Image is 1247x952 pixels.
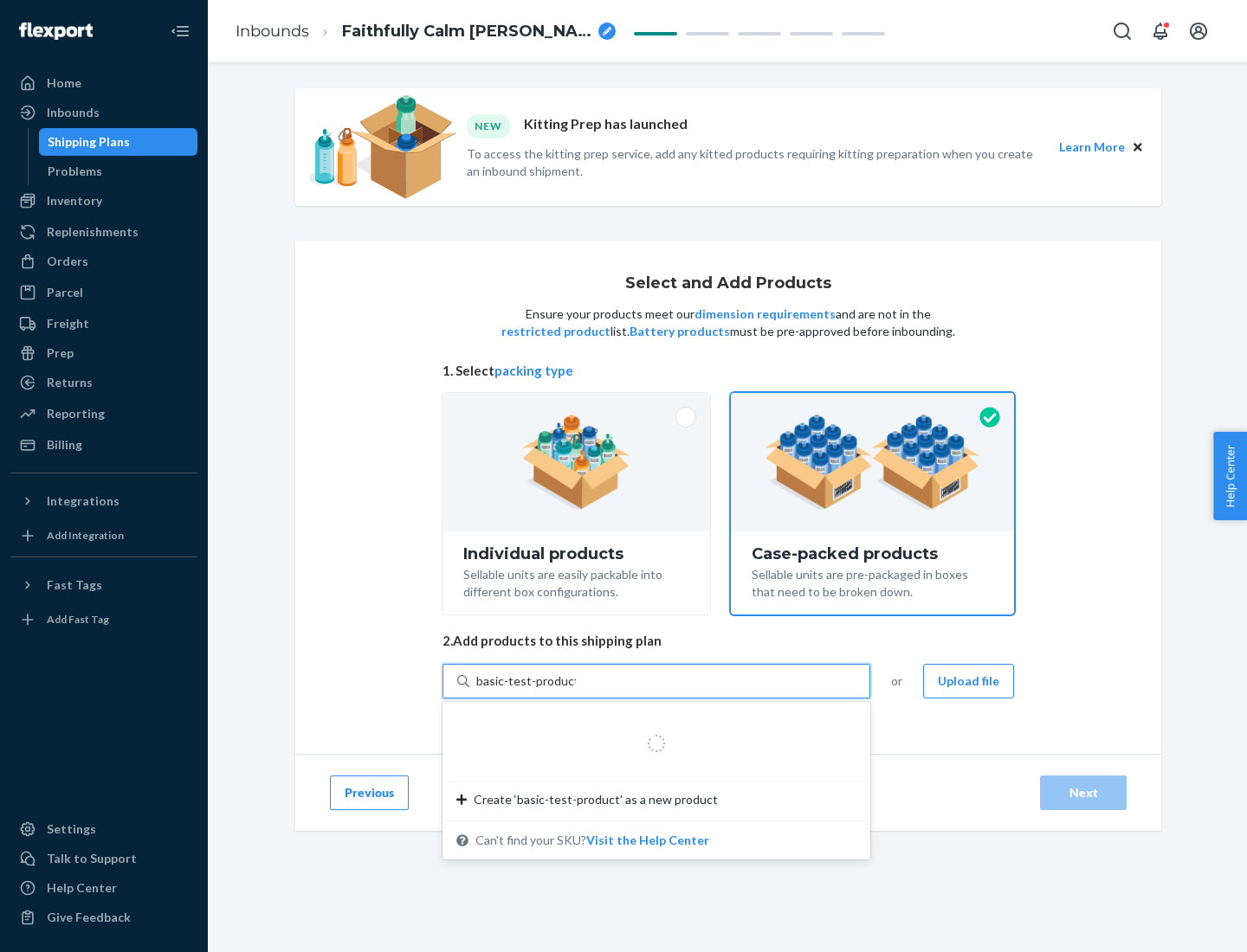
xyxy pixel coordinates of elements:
[47,253,88,270] div: Orders
[47,344,74,362] div: Prep
[1105,14,1140,48] button: Open Search Box
[48,163,102,180] div: Problems
[10,187,197,215] a: Inventory
[47,576,102,594] div: Fast Tags
[10,815,197,843] a: Settings
[47,492,120,510] div: Integrations
[443,362,1014,380] span: 1. Select
[222,6,630,57] ol: breadcrumbs
[47,405,105,422] div: Reporting
[501,323,611,340] button: restricted product
[476,672,576,690] input: Create ‘basic-test-product’ as a new productCan't find your SKU?Visit the Help Center
[10,369,197,396] a: Returns
[47,820,96,838] div: Settings
[923,664,1014,698] button: Upload file
[47,223,139,241] div: Replenishments
[48,133,130,151] div: Shipping Plans
[10,218,197,246] a: Replenishments
[752,545,993,563] div: Case-packed products
[10,522,197,550] a: Add Integration
[47,612,109,627] div: Add Fast Tag
[47,374,93,391] div: Returns
[752,563,993,601] div: Sellable units are pre-packaged in boxes that need to be broken down.
[47,74,81,92] div: Home
[47,879,117,897] div: Help Center
[1143,14,1178,48] button: Open notifications
[1055,784,1112,801] div: Next
[10,874,197,902] a: Help Center
[342,21,591,43] span: Faithfully Calm Partridge
[467,145,1043,180] p: To access the kitting prep service, add any kitted products requiring kitting preparation when yo...
[463,545,689,563] div: Individual products
[39,128,198,156] a: Shipping Plans
[891,672,902,690] span: or
[10,606,197,634] a: Add Fast Tag
[47,909,131,926] div: Give Feedback
[1181,14,1216,48] button: Open account menu
[1040,775,1127,810] button: Next
[586,832,709,849] button: Create ‘basic-test-product’ as a new productCan't find your SKU?
[47,192,102,209] div: Inventory
[10,279,197,306] a: Parcel
[524,114,688,138] p: Kitting Prep has launched
[10,310,197,338] a: Freight
[47,528,124,543] div: Add Integration
[10,400,197,428] a: Reporting
[1213,432,1247,520] button: Help Center
[47,315,89,332] div: Freight
[494,362,573,380] button: packing type
[10,69,197,97] a: Home
[39,158,198,185] a: Problems
[236,22,309,41] a: Inbounds
[47,436,82,453] div: Billing
[467,114,510,138] div: NEW
[330,775,409,810] button: Previous
[1128,138,1147,157] button: Close
[10,571,197,599] button: Fast Tags
[47,104,100,121] div: Inbounds
[522,415,630,510] img: individual-pack.facf35554cb0f1810c75b2bd6df2d64e.png
[10,248,197,275] a: Orders
[10,845,197,872] a: Talk to Support
[10,339,197,367] a: Prep
[1059,138,1125,157] button: Learn More
[765,415,980,510] img: case-pack.59cecea509d18c883b923b81aeac6d0b.png
[10,431,197,459] a: Billing
[10,99,197,126] a: Inbounds
[47,850,137,867] div: Talk to Support
[19,23,93,40] img: Flexport logo
[10,904,197,931] button: Give Feedback
[443,632,1014,650] span: 2. Add products to this shipping plan
[47,284,83,301] div: Parcel
[695,306,836,323] button: dimension requirements
[463,563,689,601] div: Sellable units are easily packable into different box configurations.
[10,487,197,515] button: Integrations
[630,323,730,340] button: Battery products
[625,275,831,293] h1: Select and Add Products
[163,14,197,48] button: Close Navigation
[500,306,957,340] p: Ensure your products meet our and are not in the list. must be pre-approved before inbounding.
[475,832,709,849] span: Can't find your SKU?
[474,791,718,808] span: Create ‘basic-test-product’ as a new product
